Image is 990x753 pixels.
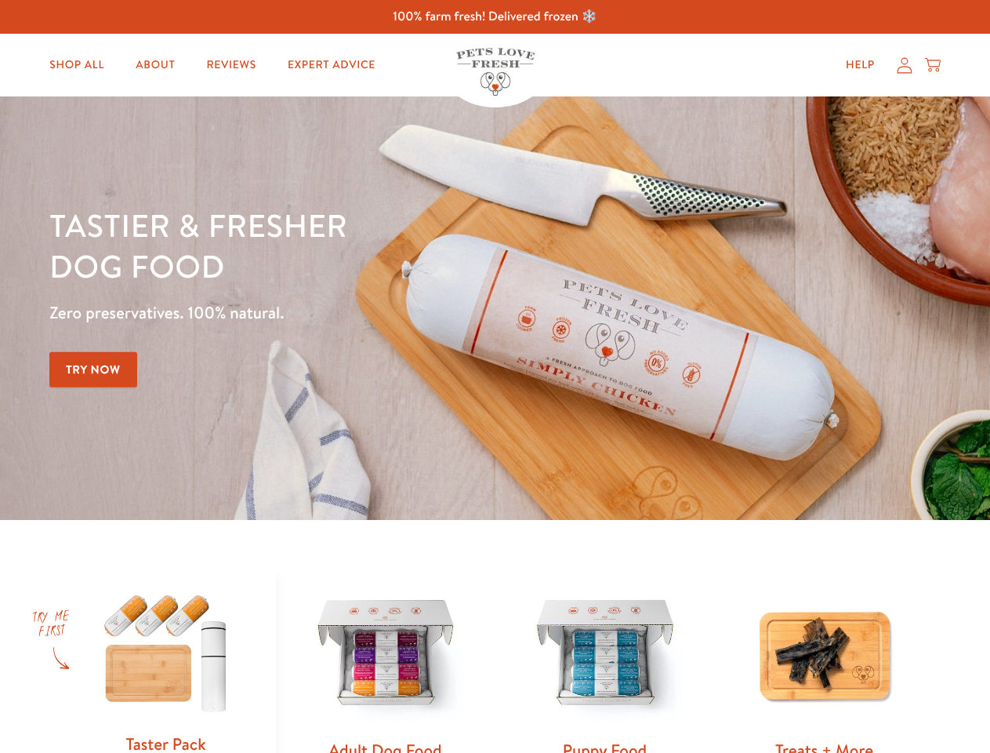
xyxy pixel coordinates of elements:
a: Shop All [37,49,117,81]
p: Zero preservatives. 100% natural. [49,299,644,327]
a: Try Now [49,352,137,387]
img: Pets Love Fresh [456,48,535,96]
a: Reviews [194,49,268,81]
h1: Tastier & fresher dog food [49,205,644,286]
a: About [123,49,187,81]
a: Expert Advice [275,49,388,81]
a: Help [833,49,887,81]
